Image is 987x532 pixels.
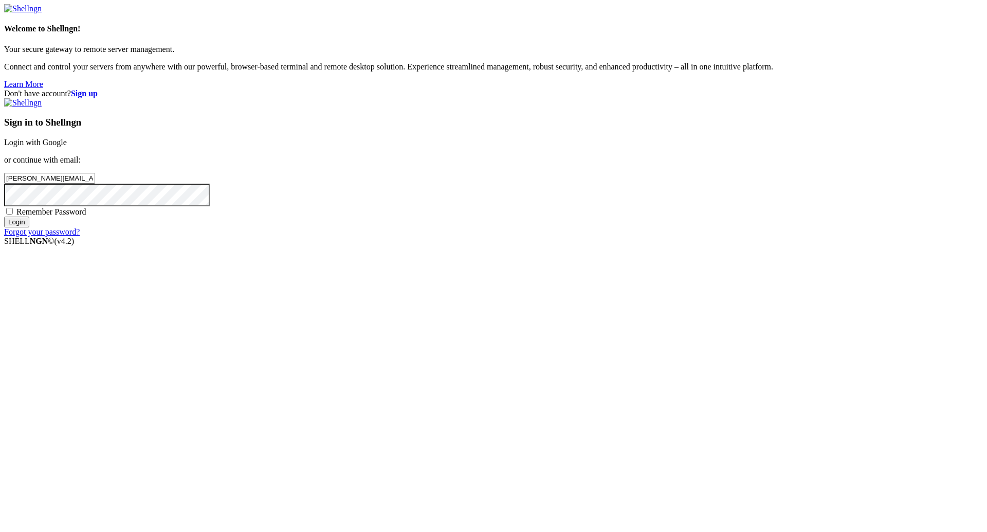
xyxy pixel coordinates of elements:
[6,208,13,215] input: Remember Password
[4,24,983,33] h4: Welcome to Shellngn!
[4,173,95,184] input: Email address
[4,62,983,72] p: Connect and control your servers from anywhere with our powerful, browser-based terminal and remo...
[4,80,43,88] a: Learn More
[4,89,983,98] div: Don't have account?
[4,217,29,227] input: Login
[4,98,42,108] img: Shellngn
[4,155,983,165] p: or continue with email:
[4,237,74,245] span: SHELL ©
[4,227,80,236] a: Forgot your password?
[71,89,98,98] a: Sign up
[54,237,75,245] span: 4.2.0
[16,207,86,216] span: Remember Password
[4,138,67,147] a: Login with Google
[4,117,983,128] h3: Sign in to Shellngn
[4,4,42,13] img: Shellngn
[4,45,983,54] p: Your secure gateway to remote server management.
[30,237,48,245] b: NGN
